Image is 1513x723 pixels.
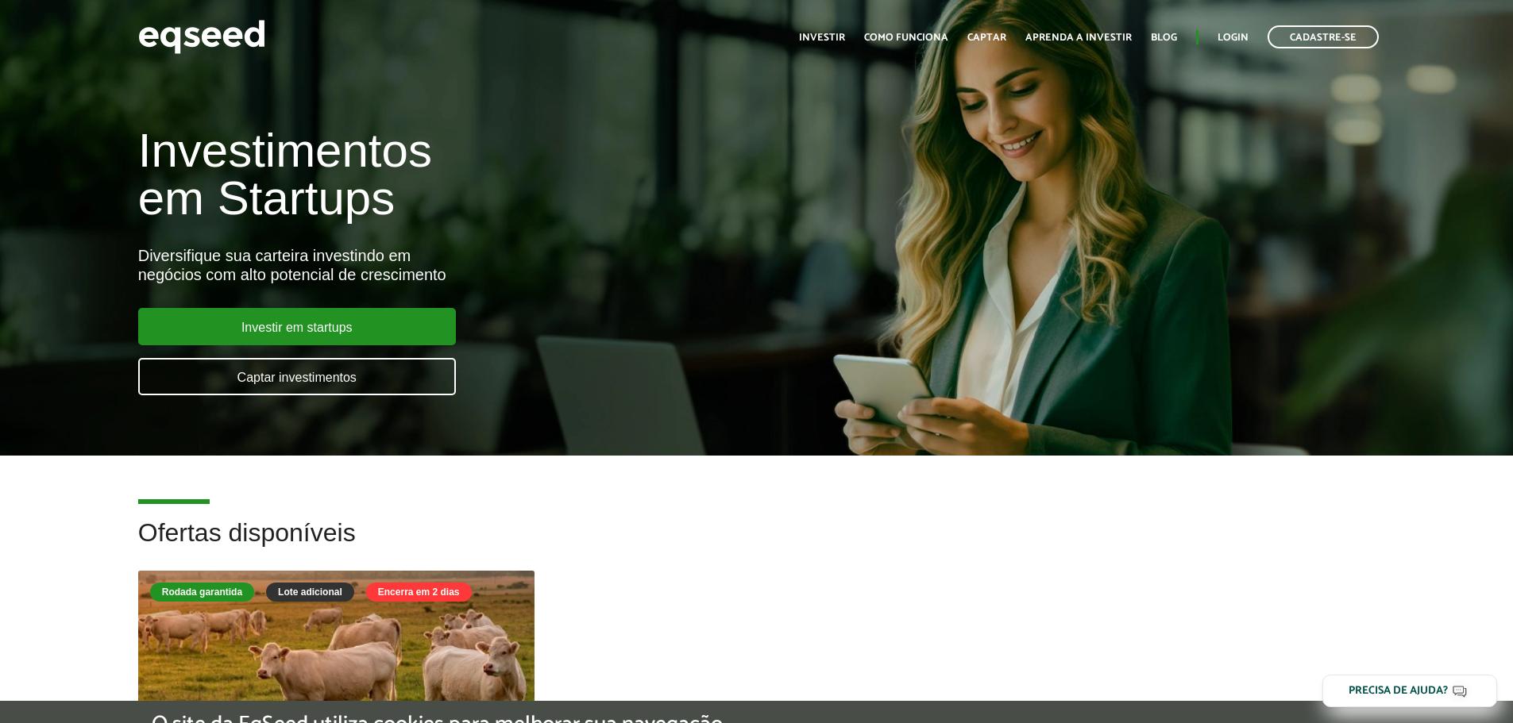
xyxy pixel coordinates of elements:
a: Investir em startups [138,308,456,345]
div: Diversifique sua carteira investindo em negócios com alto potencial de crescimento [138,246,871,284]
a: Aprenda a investir [1025,33,1132,43]
div: Encerra em 2 dias [366,583,472,602]
a: Blog [1151,33,1177,43]
div: Lote adicional [266,583,354,602]
a: Investir [799,33,845,43]
a: Captar investimentos [138,358,456,395]
img: EqSeed [138,16,265,58]
a: Cadastre-se [1268,25,1379,48]
h2: Ofertas disponíveis [138,519,1376,571]
a: Como funciona [864,33,948,43]
h1: Investimentos em Startups [138,127,871,222]
div: Rodada garantida [150,583,254,602]
a: Captar [967,33,1006,43]
a: Login [1218,33,1249,43]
